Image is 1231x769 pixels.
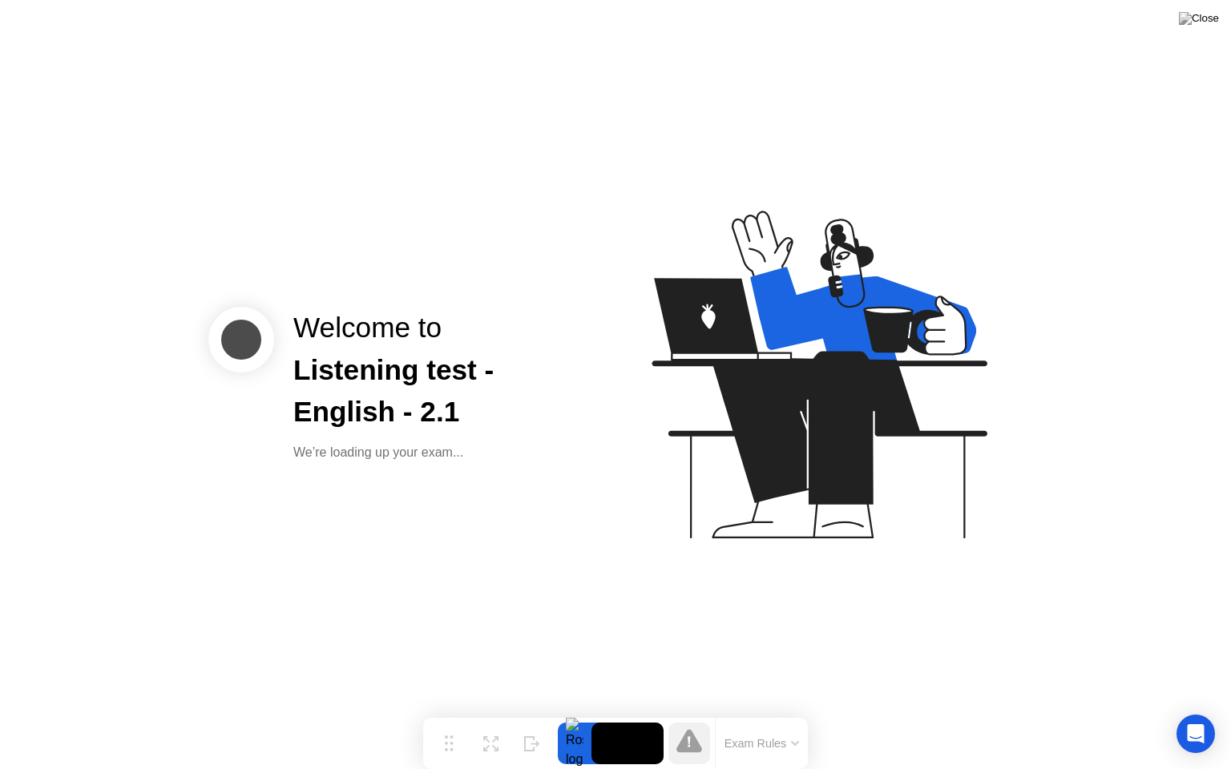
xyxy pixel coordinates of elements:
[293,349,590,434] div: Listening test - English - 2.1
[720,736,805,751] button: Exam Rules
[1177,715,1215,753] div: Open Intercom Messenger
[293,443,590,462] div: We’re loading up your exam...
[1179,12,1219,25] img: Close
[293,307,590,349] div: Welcome to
